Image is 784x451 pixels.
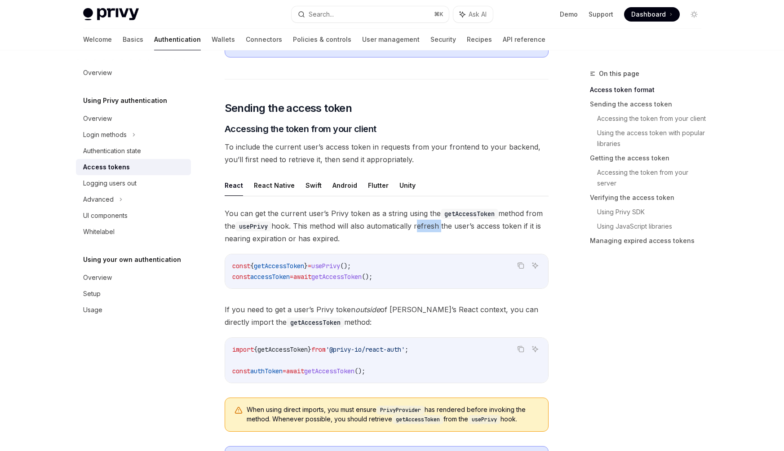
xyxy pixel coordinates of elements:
[83,288,101,299] div: Setup
[515,343,527,355] button: Copy the contents from the code block
[83,162,130,172] div: Access tokens
[83,178,137,189] div: Logging users out
[355,305,380,314] em: outside
[624,7,680,22] a: Dashboard
[434,11,443,18] span: ⌘ K
[123,29,143,50] a: Basics
[304,367,354,375] span: getAccessToken
[76,143,191,159] a: Authentication state
[76,111,191,127] a: Overview
[597,111,709,126] a: Accessing the token from your client
[290,273,293,281] span: =
[597,205,709,219] a: Using Privy SDK
[76,65,191,81] a: Overview
[354,367,365,375] span: ();
[326,345,405,354] span: '@privy-io/react-auth'
[515,260,527,271] button: Copy the contents from the code block
[311,273,362,281] span: getAccessToken
[76,208,191,224] a: UI components
[392,415,443,424] code: getAccessToken
[590,151,709,165] a: Getting the access token
[309,9,334,20] div: Search...
[293,273,311,281] span: await
[250,262,254,270] span: {
[292,6,449,22] button: Search...⌘K
[399,175,416,196] button: Unity
[225,123,376,135] span: Accessing the token from your client
[529,260,541,271] button: Ask AI
[225,101,352,115] span: Sending the access token
[76,159,191,175] a: Access tokens
[306,175,322,196] button: Swift
[332,175,357,196] button: Android
[83,305,102,315] div: Usage
[529,343,541,355] button: Ask AI
[283,367,286,375] span: =
[599,68,639,79] span: On this page
[441,209,498,219] code: getAccessToken
[232,345,254,354] span: import
[254,262,304,270] span: getAccessToken
[235,221,271,231] code: usePrivy
[232,262,250,270] span: const
[83,8,139,21] img: light logo
[340,262,351,270] span: ();
[287,318,344,327] code: getAccessToken
[362,273,372,281] span: ();
[503,29,545,50] a: API reference
[257,345,308,354] span: getAccessToken
[590,234,709,248] a: Managing expired access tokens
[83,67,112,78] div: Overview
[311,345,326,354] span: from
[597,126,709,151] a: Using the access token with popular libraries
[83,129,127,140] div: Login methods
[631,10,666,19] span: Dashboard
[308,262,311,270] span: =
[468,415,501,424] code: usePrivy
[76,270,191,286] a: Overview
[308,345,311,354] span: }
[225,175,243,196] button: React
[254,175,295,196] button: React Native
[76,224,191,240] a: Whitelabel
[246,29,282,50] a: Connectors
[83,146,141,156] div: Authentication state
[83,226,115,237] div: Whitelabel
[368,175,389,196] button: Flutter
[76,302,191,318] a: Usage
[430,29,456,50] a: Security
[250,367,283,375] span: authToken
[590,97,709,111] a: Sending the access token
[225,207,549,245] span: You can get the current user’s Privy token as a string using the method from the hook. This metho...
[311,262,340,270] span: usePrivy
[469,10,487,19] span: Ask AI
[254,345,257,354] span: {
[453,6,493,22] button: Ask AI
[362,29,420,50] a: User management
[597,219,709,234] a: Using JavaScript libraries
[293,29,351,50] a: Policies & controls
[83,254,181,265] h5: Using your own authentication
[76,286,191,302] a: Setup
[234,406,243,415] svg: Warning
[225,303,549,328] span: If you need to get a user’s Privy token of [PERSON_NAME]’s React context, you can directly import...
[589,10,613,19] a: Support
[376,406,425,415] code: PrivyProvider
[560,10,578,19] a: Demo
[286,367,304,375] span: await
[590,190,709,205] a: Verifying the access token
[590,83,709,97] a: Access token format
[76,175,191,191] a: Logging users out
[304,262,308,270] span: }
[212,29,235,50] a: Wallets
[232,273,250,281] span: const
[467,29,492,50] a: Recipes
[247,405,539,424] span: When using direct imports, you must ensure has rendered before invoking the method. Whenever poss...
[232,367,250,375] span: const
[597,165,709,190] a: Accessing the token from your server
[687,7,701,22] button: Toggle dark mode
[225,141,549,166] span: To include the current user’s access token in requests from your frontend to your backend, you’ll...
[83,194,114,205] div: Advanced
[83,272,112,283] div: Overview
[154,29,201,50] a: Authentication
